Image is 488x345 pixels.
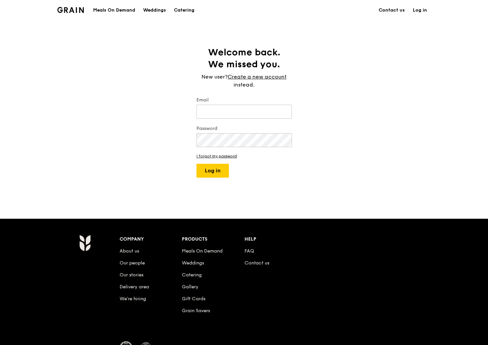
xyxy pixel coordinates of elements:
span: New user? [201,74,228,80]
div: Help [244,235,307,244]
div: Company [120,235,182,244]
a: Catering [182,272,202,278]
a: Meals On Demand [182,248,223,254]
a: Our people [120,260,145,266]
label: Email [196,97,292,103]
a: Gift Cards [182,296,205,302]
a: We’re hiring [120,296,146,302]
img: Grain [79,235,91,251]
button: Log in [196,164,229,178]
div: Catering [174,0,194,20]
a: Create a new account [228,73,287,81]
a: Log in [409,0,431,20]
a: I forgot my password [196,154,292,158]
div: Meals On Demand [93,0,135,20]
a: Grain Savers [182,308,210,314]
div: Products [182,235,244,244]
a: Our stories [120,272,143,278]
a: Contact us [244,260,269,266]
label: Password [196,125,292,132]
a: Contact us [375,0,409,20]
span: instead. [234,82,254,88]
a: Weddings [182,260,204,266]
img: Grain [57,7,84,13]
h1: Welcome back. We missed you. [196,46,292,70]
a: Catering [170,0,198,20]
a: FAQ [244,248,254,254]
a: About us [120,248,139,254]
a: Delivery area [120,284,149,290]
a: Weddings [139,0,170,20]
div: Weddings [143,0,166,20]
a: Gallery [182,284,198,290]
